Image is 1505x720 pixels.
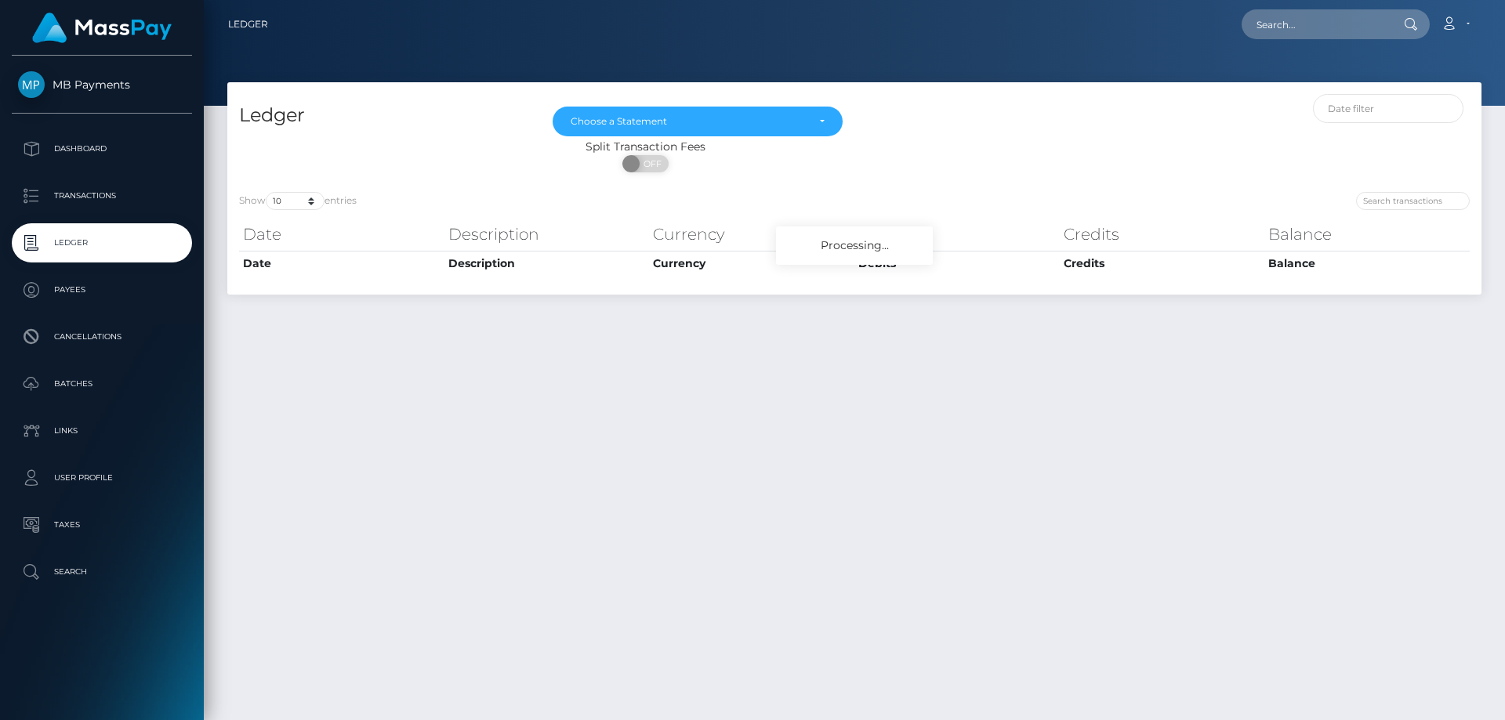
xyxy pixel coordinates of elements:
p: Cancellations [18,325,186,349]
p: Payees [18,278,186,302]
a: Taxes [12,505,192,545]
a: Ledger [12,223,192,262]
a: User Profile [12,458,192,497]
label: Show entries [239,192,357,210]
a: Payees [12,270,192,309]
th: Balance [1264,219,1470,250]
a: Search [12,552,192,592]
div: Processing... [776,226,933,265]
select: Showentries [266,192,325,210]
p: Search [18,560,186,584]
p: Taxes [18,513,186,537]
p: Transactions [18,184,186,208]
input: Search transactions [1356,192,1470,210]
input: Date filter [1313,94,1464,123]
p: Ledger [18,231,186,255]
th: Date [239,219,444,250]
th: Debits [854,251,1060,276]
span: OFF [631,155,670,172]
th: Credits [1060,251,1265,276]
a: Batches [12,364,192,403]
input: Search... [1242,9,1389,39]
th: Balance [1264,251,1470,276]
th: Description [444,219,650,250]
th: Date [239,251,444,276]
p: Links [18,419,186,443]
p: Dashboard [18,137,186,161]
img: MB Payments [18,71,45,98]
a: Cancellations [12,317,192,356]
button: Choose a Statement [553,107,843,136]
a: Dashboard [12,129,192,168]
th: Credits [1060,219,1265,250]
a: Transactions [12,176,192,215]
th: Debits [854,219,1060,250]
p: User Profile [18,466,186,490]
span: MB Payments [12,78,192,92]
h4: Ledger [239,102,529,129]
a: Links [12,411,192,450]
img: MassPay Logo [32,13,172,43]
th: Currency [649,251,854,276]
div: Choose a Statement [571,115,807,128]
th: Description [444,251,650,276]
p: Batches [18,372,186,396]
a: Ledger [228,8,268,41]
th: Currency [649,219,854,250]
div: Split Transaction Fees [227,139,1064,155]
